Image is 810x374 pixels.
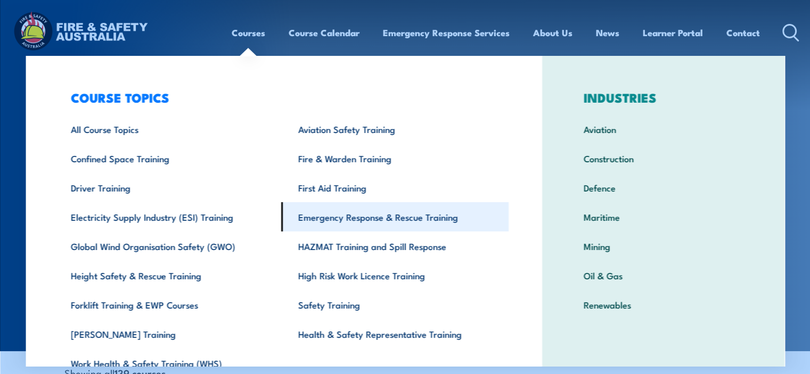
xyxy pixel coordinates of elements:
[281,114,509,144] a: Aviation Safety Training
[289,19,359,47] a: Course Calendar
[54,114,281,144] a: All Course Topics
[596,19,619,47] a: News
[567,90,760,105] h3: INDUSTRIES
[54,290,281,319] a: Forklift Training & EWP Courses
[54,90,509,105] h3: COURSE TOPICS
[54,173,281,202] a: Driver Training
[54,144,281,173] a: Confined Space Training
[567,173,760,202] a: Defence
[383,19,510,47] a: Emergency Response Services
[281,290,509,319] a: Safety Training
[567,290,760,319] a: Renewables
[567,231,760,261] a: Mining
[281,202,509,231] a: Emergency Response & Rescue Training
[281,319,509,348] a: Health & Safety Representative Training
[54,261,281,290] a: Height Safety & Rescue Training
[281,261,509,290] a: High Risk Work Licence Training
[54,231,281,261] a: Global Wind Organisation Safety (GWO)
[281,231,509,261] a: HAZMAT Training and Spill Response
[726,19,760,47] a: Contact
[643,19,703,47] a: Learner Portal
[54,202,281,231] a: Electricity Supply Industry (ESI) Training
[567,144,760,173] a: Construction
[281,144,509,173] a: Fire & Warden Training
[281,173,509,202] a: First Aid Training
[567,261,760,290] a: Oil & Gas
[533,19,572,47] a: About Us
[232,19,265,47] a: Courses
[54,319,281,348] a: [PERSON_NAME] Training
[567,114,760,144] a: Aviation
[567,202,760,231] a: Maritime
